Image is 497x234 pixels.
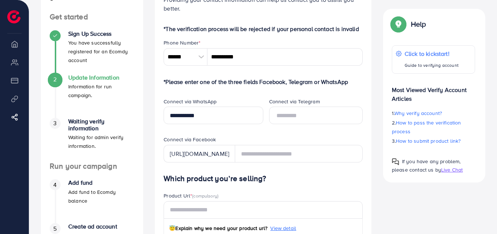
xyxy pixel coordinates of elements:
span: Why verify account? [394,110,442,117]
label: Connect via Facebook [164,136,216,143]
img: Popup guide [392,18,405,31]
p: *Please enter one of the three fields Facebook, Telegram or WhatsApp [164,77,363,86]
span: Live Chat [441,166,463,173]
h4: Which product you’re selling? [164,174,363,183]
span: Explain why we need your product url? [169,225,267,232]
span: How to pass the verification process [392,119,461,135]
h4: Create ad account [68,223,134,230]
h4: Update Information [68,74,134,81]
h4: Waiting verify information [68,118,134,132]
li: Waiting verify information [41,118,143,162]
label: Connect via WhatsApp [164,98,217,105]
p: *The verification process will be rejected if your personal contact is invalid [164,24,363,33]
label: Product Url [164,192,218,199]
span: 3 [53,119,57,127]
label: Connect via Telegram [269,98,320,105]
span: If you have any problem, please contact us by [392,158,461,173]
p: Guide to verifying account [405,61,459,70]
p: 3. [392,137,475,145]
p: 1. [392,109,475,118]
img: Popup guide [392,158,399,165]
p: Add fund to Ecomdy balance [68,188,134,205]
li: Update Information [41,74,143,118]
li: Add fund [41,179,143,223]
span: How to submit product link? [396,137,460,145]
h4: Add fund [68,179,134,186]
p: Help [411,20,426,28]
p: 2. [392,118,475,136]
li: Sign Up Success [41,30,143,74]
span: 2 [53,75,57,84]
p: Click to kickstart! [405,49,459,58]
h4: Sign Up Success [68,30,134,37]
img: logo [7,10,20,23]
span: 5 [53,225,57,233]
div: [URL][DOMAIN_NAME] [164,145,235,162]
span: (compulsory) [192,192,218,199]
label: Phone Number [164,39,200,46]
span: View detail [270,225,296,232]
p: Waiting for admin verify information. [68,133,134,150]
span: 😇 [169,225,175,232]
h4: Get started [41,12,143,22]
span: 4 [53,181,57,189]
p: Most Viewed Verify Account Articles [392,80,475,103]
h4: Run your campaign [41,162,143,171]
p: Information for run campaign. [68,82,134,100]
p: You have successfully registered for an Ecomdy account [68,38,134,65]
iframe: Chat [466,201,492,229]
